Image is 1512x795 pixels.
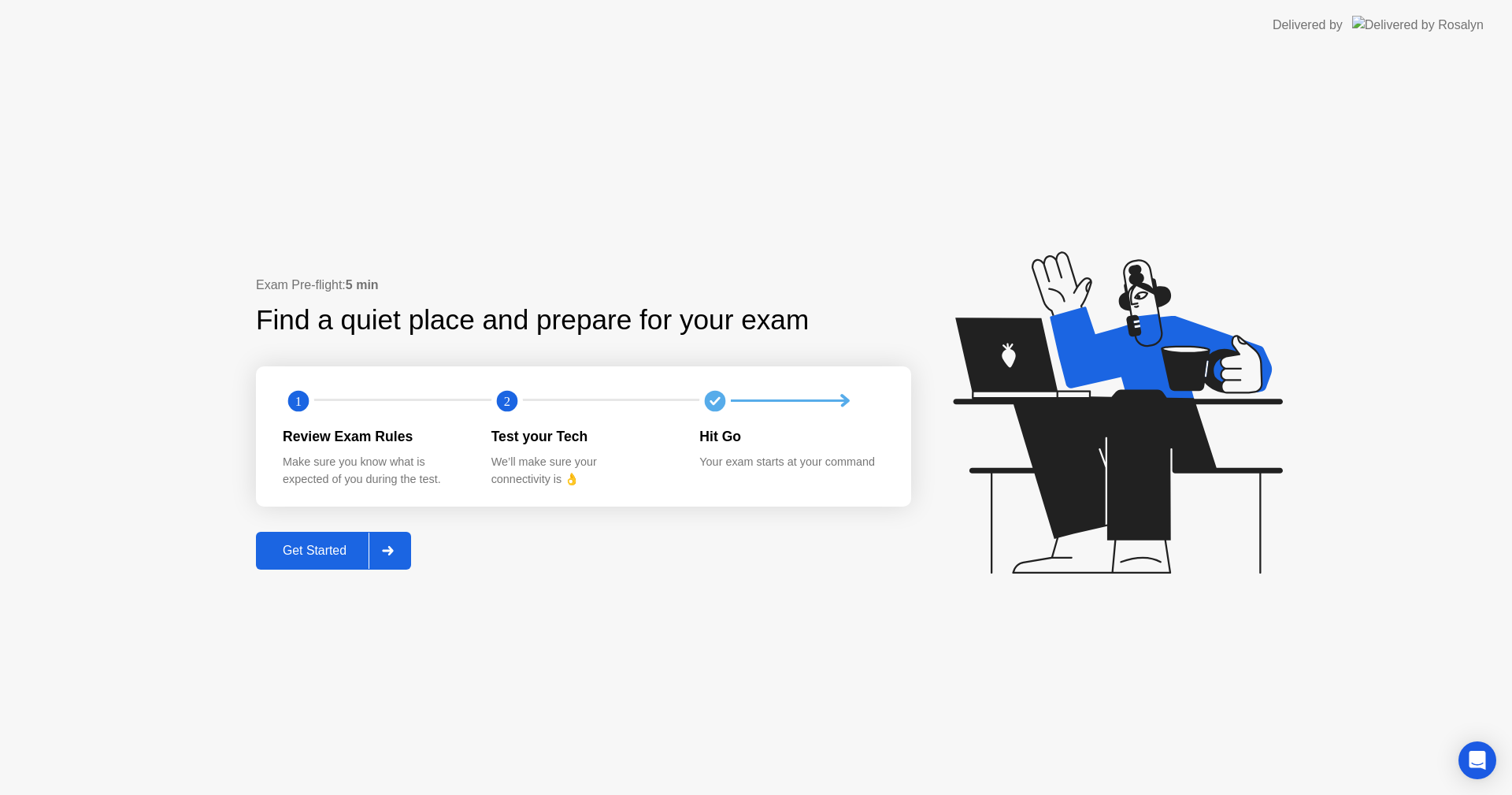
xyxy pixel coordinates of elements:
div: We’ll make sure your connectivity is 👌 [491,454,675,488]
text: 2 [504,393,510,408]
div: Review Exam Rules [283,426,466,447]
div: Find a quiet place and prepare for your exam [256,299,811,341]
img: Delivered by Rosalyn [1352,16,1484,34]
div: Your exam starts at your command [699,454,883,471]
text: 1 [295,393,302,408]
b: 5 min [346,278,379,292]
div: Test your Tech [491,426,675,447]
div: Make sure you know what is expected of you during the test. [283,454,466,488]
button: Get Started [256,532,411,570]
div: Get Started [261,544,369,558]
div: Delivered by [1273,16,1343,35]
div: Open Intercom Messenger [1458,741,1496,779]
div: Hit Go [699,426,883,447]
div: Exam Pre-flight: [256,276,911,295]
